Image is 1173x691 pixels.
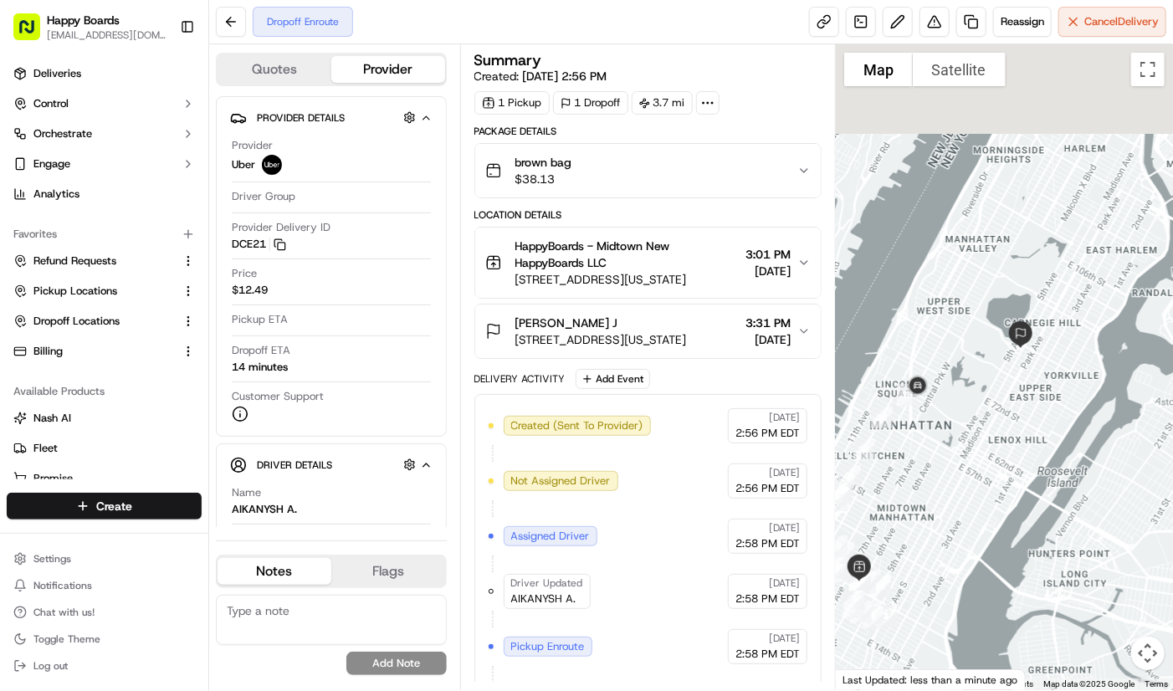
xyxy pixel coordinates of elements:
span: $38.13 [515,171,572,187]
span: Orchestrate [33,126,92,141]
a: Refund Requests [13,253,175,269]
p: Welcome 👋 [17,66,305,93]
div: We're available if you need us! [75,176,230,189]
div: 1 Pickup [474,91,550,115]
button: HappyBoards - Midtown New HappyBoards LLC[STREET_ADDRESS][US_STATE]3:01 PM[DATE] [475,228,821,298]
span: Dropoff Locations [33,314,120,329]
span: 3:01 PM [745,246,791,263]
div: AIKANYSH A. [232,502,297,517]
span: Analytics [33,187,79,202]
button: Happy Boards[EMAIL_ADDRESS][DOMAIN_NAME] [7,7,173,47]
span: Knowledge Base [33,373,128,390]
span: Uber [232,157,255,172]
a: 💻API Documentation [135,366,275,397]
a: Open this area in Google Maps (opens a new window) [840,668,895,690]
span: 3:31 PM [745,315,791,331]
div: 💻 [141,375,155,388]
span: [DATE] [234,304,269,317]
span: Nash AI [33,411,71,426]
div: 1 Dropoff [553,91,628,115]
button: [EMAIL_ADDRESS][DOMAIN_NAME] [47,28,166,42]
span: Provider Details [257,111,345,125]
button: Refund Requests [7,248,202,274]
span: [DATE] [769,466,800,479]
span: AIKANYSH A. [511,591,576,607]
span: Pickup ETA [232,312,288,327]
span: 2:58 PM EDT [735,591,800,607]
button: Quotes [218,56,331,83]
span: Billing [33,344,63,359]
button: Toggle fullscreen view [1131,53,1165,86]
span: Pylon [166,414,202,427]
input: Got a question? Start typing here... [44,107,301,125]
span: Create [96,498,132,514]
span: Not Assigned Driver [511,473,611,489]
span: [DATE] [769,576,800,590]
div: Start new chat [75,159,274,176]
img: Nash [17,16,50,49]
button: brown bag$38.13 [475,144,821,197]
button: Provider [331,56,445,83]
a: Dropoff Locations [13,314,175,329]
span: Created (Sent To Provider) [511,418,643,433]
span: [PERSON_NAME] J [515,315,618,331]
span: Provider Delivery ID [232,220,330,235]
div: Location Details [474,208,822,222]
button: Happy Boards [47,12,120,28]
div: 14 minutes [232,360,288,375]
button: Create [7,493,202,520]
span: Map data ©2025 Google [1043,679,1135,688]
span: Assigned Driver [511,529,590,544]
span: Provider [232,138,273,153]
button: Driver Details [230,451,433,479]
span: [DATE] [769,632,800,645]
span: Driver Group [232,189,295,204]
a: Fleet [13,441,195,456]
button: Nash AI [7,405,202,432]
span: Pickup Locations [33,284,117,299]
img: Google [840,668,895,690]
span: [DATE] 2:56 PM [523,69,607,84]
span: Reassign [1001,14,1044,29]
button: Show satellite imagery [913,53,1006,86]
button: Pickup Locations [7,278,202,305]
span: Promise [33,471,73,486]
span: Engage [33,156,70,171]
span: 2:58 PM EDT [735,536,800,551]
button: Notes [218,558,331,585]
span: Settings [33,552,71,566]
img: 1755196953914-cd9d9cba-b7f7-46ee-b6f5-75ff69acacf5 [35,159,65,189]
button: CancelDelivery [1058,7,1166,37]
span: [DATE] [64,258,99,272]
span: Log out [33,659,68,673]
button: Dropoff Locations [7,308,202,335]
button: Reassign [993,7,1052,37]
a: 📗Knowledge Base [10,366,135,397]
div: Favorites [7,221,202,248]
img: 1736555255976-a54dd68f-1ca7-489b-9aae-adbdc363a1c4 [17,159,47,189]
a: Powered byPylon [118,413,202,427]
img: 1736555255976-a54dd68f-1ca7-489b-9aae-adbdc363a1c4 [33,305,47,318]
span: [STREET_ADDRESS][US_STATE] [515,271,739,288]
span: Pickup Enroute [511,639,585,654]
button: [PERSON_NAME] J[STREET_ADDRESS][US_STATE]3:31 PM[DATE] [475,305,821,358]
img: uber-new-logo.jpeg [262,155,282,175]
button: Map camera controls [1131,637,1165,670]
div: 3.7 mi [632,91,693,115]
span: [STREET_ADDRESS][US_STATE] [515,331,687,348]
div: Past conversations [17,217,112,230]
span: Chat with us! [33,606,95,619]
span: HappyBoards - Midtown New HappyBoards LLC [515,238,739,271]
span: Notifications [33,579,92,592]
div: 29 [890,377,925,412]
span: brown bag [515,154,572,171]
button: Show street map [844,53,913,86]
span: 2:56 PM EDT [735,426,800,441]
span: Created: [474,68,607,84]
span: • [225,304,231,317]
span: Cancel Delivery [1084,14,1159,29]
span: Price [232,266,257,281]
span: Control [33,96,69,111]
